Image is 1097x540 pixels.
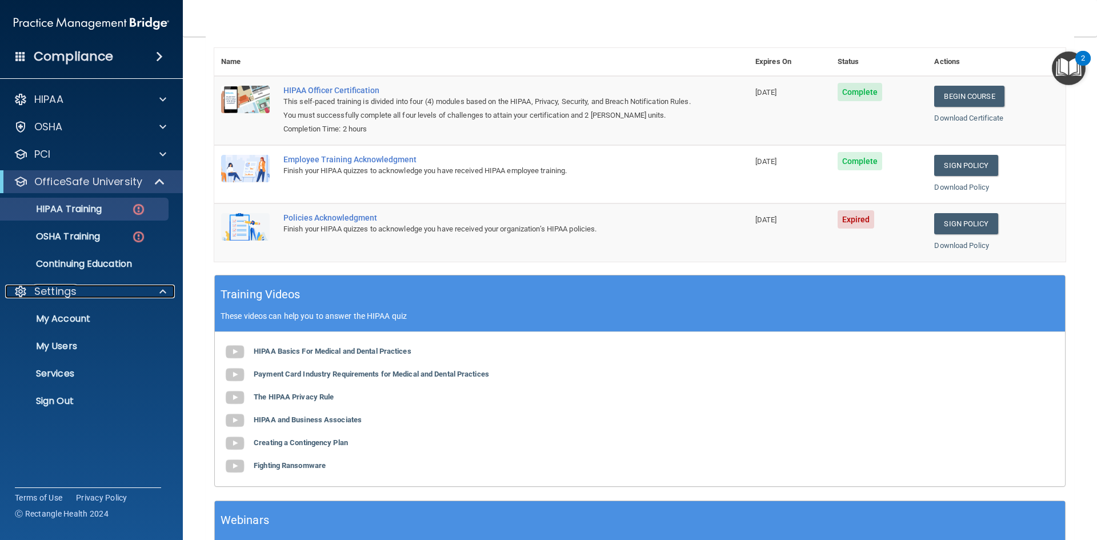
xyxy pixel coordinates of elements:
[934,241,989,250] a: Download Policy
[221,285,301,305] h5: Training Videos
[223,386,246,409] img: gray_youtube_icon.38fcd6cc.png
[283,95,691,122] div: This self-paced training is divided into four (4) modules based on the HIPAA, Privacy, Security, ...
[283,155,691,164] div: Employee Training Acknowledgment
[214,48,277,76] th: Name
[283,86,691,95] a: HIPAA Officer Certification
[7,341,163,352] p: My Users
[7,258,163,270] p: Continuing Education
[283,164,691,178] div: Finish your HIPAA quizzes to acknowledge you have received HIPAA employee training.
[254,393,334,401] b: The HIPAA Privacy Rule
[15,508,109,519] span: Ⓒ Rectangle Health 2024
[131,202,146,217] img: danger-circle.6113f641.png
[223,363,246,386] img: gray_youtube_icon.38fcd6cc.png
[934,213,998,234] a: Sign Policy
[838,210,875,229] span: Expired
[748,48,831,76] th: Expires On
[7,395,163,407] p: Sign Out
[223,341,246,363] img: gray_youtube_icon.38fcd6cc.png
[223,409,246,432] img: gray_youtube_icon.38fcd6cc.png
[254,438,348,447] b: Creating a Contingency Plan
[34,120,63,134] p: OSHA
[755,88,777,97] span: [DATE]
[15,492,62,503] a: Terms of Use
[14,285,166,298] a: Settings
[1052,51,1086,85] button: Open Resource Center, 2 new notifications
[283,213,691,222] div: Policies Acknowledgment
[34,285,77,298] p: Settings
[221,510,269,530] h5: Webinars
[254,415,362,424] b: HIPAA and Business Associates
[934,155,998,176] a: Sign Policy
[838,152,883,170] span: Complete
[7,231,100,242] p: OSHA Training
[283,122,691,136] div: Completion Time: 2 hours
[223,432,246,455] img: gray_youtube_icon.38fcd6cc.png
[254,370,489,378] b: Payment Card Industry Requirements for Medical and Dental Practices
[927,48,1066,76] th: Actions
[34,147,50,161] p: PCI
[221,311,1059,321] p: These videos can help you to answer the HIPAA quiz
[254,461,326,470] b: Fighting Ransomware
[7,313,163,325] p: My Account
[1081,58,1085,73] div: 2
[7,203,102,215] p: HIPAA Training
[131,230,146,244] img: danger-circle.6113f641.png
[14,93,166,106] a: HIPAA
[14,175,166,189] a: OfficeSafe University
[14,12,169,35] img: PMB logo
[254,347,411,355] b: HIPAA Basics For Medical and Dental Practices
[934,183,989,191] a: Download Policy
[34,93,63,106] p: HIPAA
[223,455,246,478] img: gray_youtube_icon.38fcd6cc.png
[838,83,883,101] span: Complete
[755,157,777,166] span: [DATE]
[283,222,691,236] div: Finish your HIPAA quizzes to acknowledge you have received your organization’s HIPAA policies.
[755,215,777,224] span: [DATE]
[7,368,163,379] p: Services
[934,86,1004,107] a: Begin Course
[831,48,928,76] th: Status
[34,49,113,65] h4: Compliance
[34,175,142,189] p: OfficeSafe University
[14,147,166,161] a: PCI
[14,120,166,134] a: OSHA
[76,492,127,503] a: Privacy Policy
[934,114,1003,122] a: Download Certificate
